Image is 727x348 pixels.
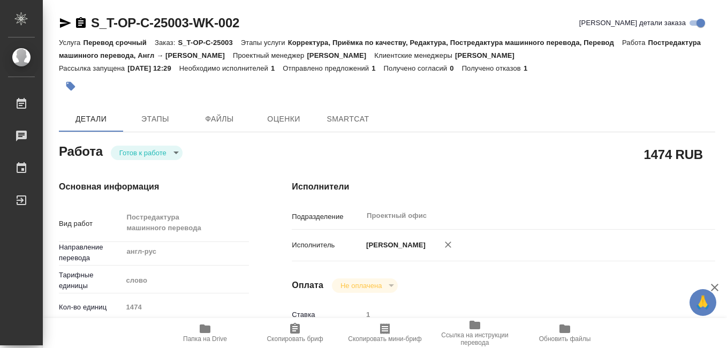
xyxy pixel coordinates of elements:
[130,112,181,126] span: Этапы
[292,279,323,292] h4: Оплата
[74,17,87,29] button: Скопировать ссылку
[292,240,362,251] p: Исполнитель
[362,307,680,322] input: Пустое поле
[340,318,430,348] button: Скопировать мини-бриф
[374,51,455,59] p: Клиентские менеджеры
[372,64,383,72] p: 1
[178,39,240,47] p: S_T-OP-C-25003
[59,302,122,313] p: Кол-во единиц
[59,74,82,98] button: Добавить тэг
[59,141,103,160] h2: Работа
[362,240,426,251] p: [PERSON_NAME]
[307,51,374,59] p: [PERSON_NAME]
[292,309,362,320] p: Ставка
[59,64,127,72] p: Рассылка запущена
[59,17,72,29] button: Скопировать ссылку для ЯМессенджера
[111,146,183,160] div: Готов к работе
[322,112,374,126] span: SmartCat
[250,318,340,348] button: Скопировать бриф
[122,299,249,315] input: Пустое поле
[539,335,591,343] span: Обновить файлы
[233,51,307,59] p: Проектный менеджер
[160,318,250,348] button: Папка на Drive
[462,64,524,72] p: Получено отказов
[430,318,520,348] button: Ссылка на инструкции перевода
[65,112,117,126] span: Детали
[241,39,288,47] p: Этапы услуги
[579,18,686,28] span: [PERSON_NAME] детали заказа
[59,180,249,193] h4: Основная информация
[520,318,610,348] button: Обновить файлы
[524,64,535,72] p: 1
[258,112,309,126] span: Оценки
[337,281,385,290] button: Не оплачена
[694,291,712,314] span: 🙏
[179,64,271,72] p: Необходимо исполнителей
[292,211,362,222] p: Подразделение
[384,64,450,72] p: Получено согласий
[348,335,421,343] span: Скопировать мини-бриф
[116,148,170,157] button: Готов к работе
[59,218,122,229] p: Вид работ
[183,335,227,343] span: Папка на Drive
[267,335,323,343] span: Скопировать бриф
[194,112,245,126] span: Файлы
[59,242,122,263] p: Направление перевода
[622,39,648,47] p: Работа
[59,39,83,47] p: Услуга
[455,51,522,59] p: [PERSON_NAME]
[436,233,460,256] button: Удалить исполнителя
[283,64,372,72] p: Отправлено предложений
[690,289,716,316] button: 🙏
[127,64,179,72] p: [DATE] 12:29
[332,278,398,293] div: Готов к работе
[155,39,178,47] p: Заказ:
[450,64,461,72] p: 0
[83,39,155,47] p: Перевод срочный
[288,39,622,47] p: Корректура, Приёмка по качеству, Редактура, Постредактура машинного перевода, Перевод
[292,180,715,193] h4: Исполнители
[436,331,513,346] span: Ссылка на инструкции перевода
[644,145,703,163] h2: 1474 RUB
[271,64,283,72] p: 1
[91,16,239,30] a: S_T-OP-C-25003-WK-002
[122,271,249,290] div: слово
[59,270,122,291] p: Тарифные единицы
